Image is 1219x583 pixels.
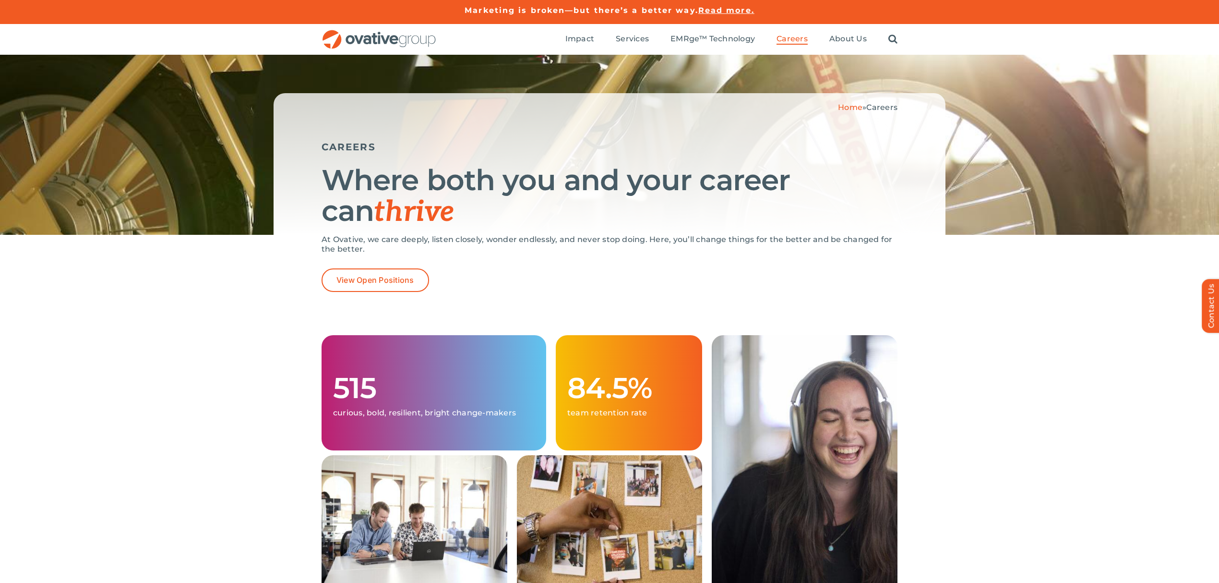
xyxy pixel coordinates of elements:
[565,34,594,45] a: Impact
[322,29,437,38] a: OG_Full_horizontal_RGB
[565,34,594,44] span: Impact
[322,235,897,254] p: At Ovative, we care deeply, listen closely, wonder endlessly, and never stop doing. Here, you’ll ...
[838,103,897,112] span: »
[670,34,755,44] span: EMRge™ Technology
[866,103,897,112] span: Careers
[698,6,754,15] a: Read more.
[465,6,698,15] a: Marketing is broken—but there’s a better way.
[567,408,691,418] p: team retention rate
[565,24,897,55] nav: Menu
[616,34,649,44] span: Services
[829,34,867,45] a: About Us
[888,34,897,45] a: Search
[336,276,414,285] span: View Open Positions
[333,408,535,418] p: curious, bold, resilient, bright change-makers
[670,34,755,45] a: EMRge™ Technology
[322,165,897,228] h1: Where both you and your career can
[838,103,862,112] a: Home
[374,195,454,230] span: thrive
[322,141,897,153] h5: CAREERS
[829,34,867,44] span: About Us
[333,373,535,403] h1: 515
[322,268,429,292] a: View Open Positions
[567,373,691,403] h1: 84.5%
[777,34,808,44] span: Careers
[777,34,808,45] a: Careers
[616,34,649,45] a: Services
